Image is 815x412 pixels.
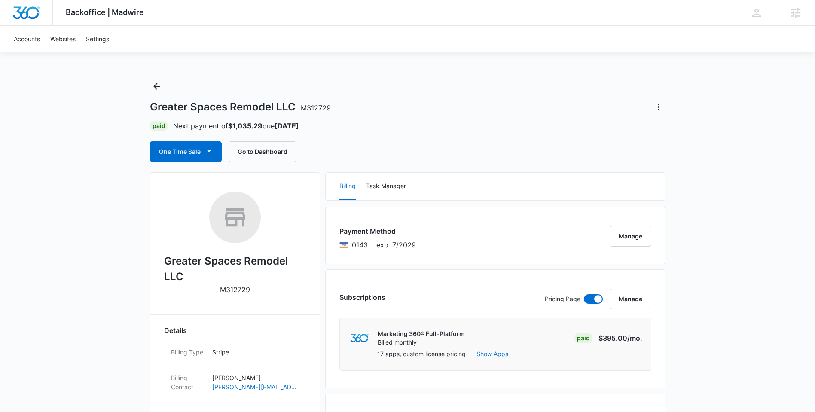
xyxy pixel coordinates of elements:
span: Backoffice | Madwire [66,8,144,17]
span: exp. 7/2029 [376,240,416,250]
img: marketing360Logo [350,334,369,343]
div: Paid [574,333,592,343]
p: Pricing Page [545,294,580,304]
span: M312729 [301,104,331,112]
h1: Greater Spaces Remodel LLC [150,101,331,113]
div: Billing TypeStripe [164,342,306,368]
p: $395.00 [598,333,642,343]
button: Show Apps [476,349,508,358]
dd: - [212,373,299,402]
button: Manage [610,289,651,309]
button: Back [150,79,164,93]
p: [PERSON_NAME] [212,373,299,382]
button: Billing [339,173,356,200]
dt: Billing Type [171,348,205,357]
h3: Subscriptions [339,292,385,302]
dt: Billing Contact [171,373,205,391]
p: 17 apps, custom license pricing [377,349,466,358]
span: Details [164,325,187,336]
button: Task Manager [366,173,406,200]
p: Stripe [212,348,299,357]
p: Marketing 360® Full-Platform [378,330,465,338]
div: Billing Contact[PERSON_NAME][PERSON_NAME][EMAIL_ADDRESS][DOMAIN_NAME]- [164,368,306,407]
button: One Time Sale [150,141,222,162]
strong: [DATE] [275,122,299,130]
button: Go to Dashboard [229,141,296,162]
button: Actions [652,100,665,114]
p: Next payment of due [173,121,299,131]
strong: $1,035.29 [228,122,263,130]
p: Billed monthly [378,338,465,347]
a: Settings [81,26,114,52]
span: /mo. [627,334,642,342]
a: [PERSON_NAME][EMAIL_ADDRESS][DOMAIN_NAME] [212,382,299,391]
h3: Payment Method [339,226,416,236]
span: Visa ending with [352,240,368,250]
p: M312729 [220,284,250,295]
a: Websites [45,26,81,52]
div: Paid [150,121,168,131]
h2: Greater Spaces Remodel LLC [164,253,306,284]
a: Accounts [9,26,45,52]
button: Manage [610,226,651,247]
